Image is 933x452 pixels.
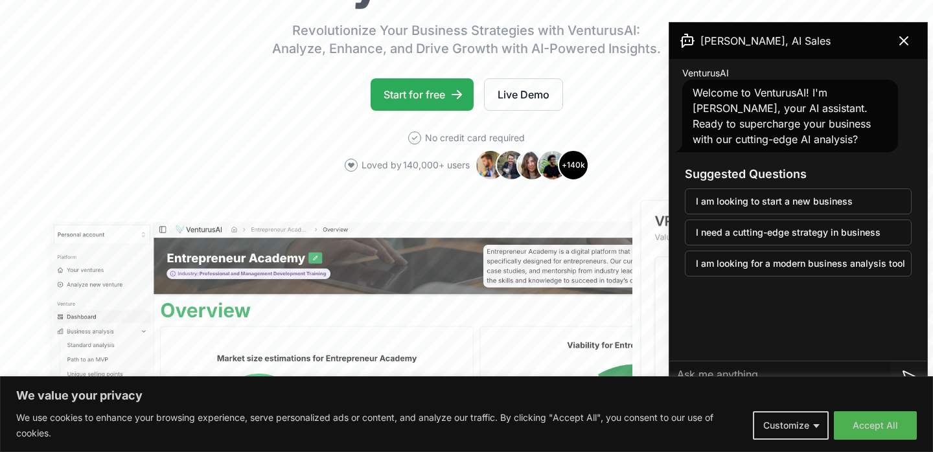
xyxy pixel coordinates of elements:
[753,411,829,440] button: Customize
[700,33,831,49] span: [PERSON_NAME], AI Sales
[16,388,917,403] p: We value your privacy
[685,188,912,214] button: I am looking to start a new business
[685,220,912,245] button: I need a cutting-edge strategy in business
[682,67,729,80] span: VenturusAI
[516,150,547,181] img: Avatar 3
[693,86,871,146] span: Welcome to VenturusAI! I'm [PERSON_NAME], your AI assistant. Ready to supercharge your business w...
[685,251,912,277] button: I am looking for a modern business analysis tool
[834,411,917,440] button: Accept All
[475,150,506,181] img: Avatar 1
[496,150,527,181] img: Avatar 2
[16,410,743,441] p: We use cookies to enhance your browsing experience, serve personalized ads or content, and analyz...
[371,78,474,111] a: Start for free
[484,78,563,111] a: Live Demo
[537,150,568,181] img: Avatar 4
[685,165,912,183] h3: Suggested Questions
